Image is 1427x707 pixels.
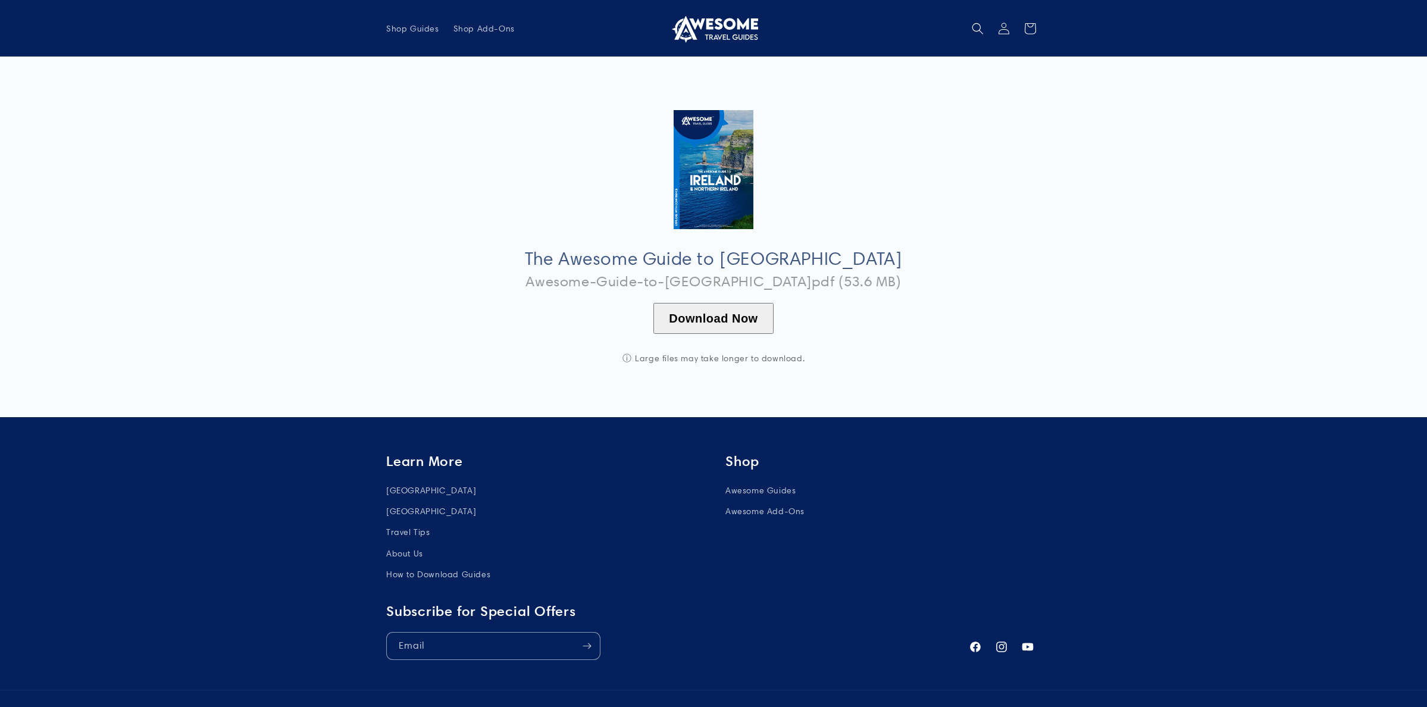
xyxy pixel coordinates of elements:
[386,501,476,522] a: [GEOGRAPHIC_DATA]
[653,303,773,334] button: Download Now
[674,110,753,229] img: Cover_Large_-_Ireland.jpg
[386,522,430,543] a: Travel Tips
[725,501,805,522] a: Awesome Add-Ons
[594,353,833,364] div: Large files may take longer to download.
[622,353,632,364] span: ⓘ
[386,543,423,564] a: About Us
[453,23,515,34] span: Shop Add-Ons
[386,483,476,501] a: [GEOGRAPHIC_DATA]
[386,603,956,620] h2: Subscribe for Special Offers
[965,15,991,42] summary: Search
[725,483,796,501] a: Awesome Guides
[665,10,763,47] a: Awesome Travel Guides
[386,23,439,34] span: Shop Guides
[725,453,1041,470] h2: Shop
[379,16,446,41] a: Shop Guides
[669,14,758,43] img: Awesome Travel Guides
[446,16,522,41] a: Shop Add-Ons
[386,564,490,585] a: How to Download Guides
[386,453,702,470] h2: Learn More
[574,632,600,660] button: Subscribe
